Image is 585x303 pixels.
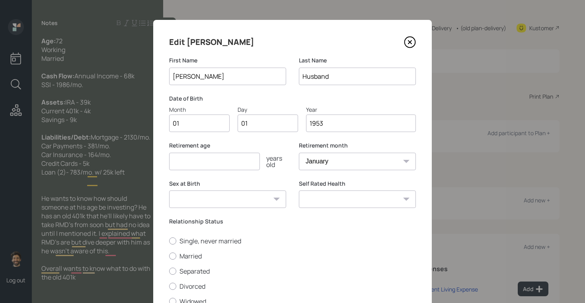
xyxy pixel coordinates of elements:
[169,115,230,132] input: Month
[238,115,298,132] input: Day
[299,56,416,64] label: Last Name
[306,115,416,132] input: Year
[169,95,416,103] label: Date of Birth
[169,252,416,260] label: Married
[169,142,286,150] label: Retirement age
[169,218,416,225] label: Relationship Status
[169,56,286,64] label: First Name
[169,180,286,188] label: Sex at Birth
[260,155,286,168] div: years old
[238,105,298,114] div: Day
[169,267,416,276] label: Separated
[169,105,230,114] div: Month
[299,180,416,188] label: Self Rated Health
[306,105,416,114] div: Year
[299,142,416,150] label: Retirement month
[169,237,416,245] label: Single, never married
[169,282,416,291] label: Divorced
[169,36,254,49] h4: Edit [PERSON_NAME]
